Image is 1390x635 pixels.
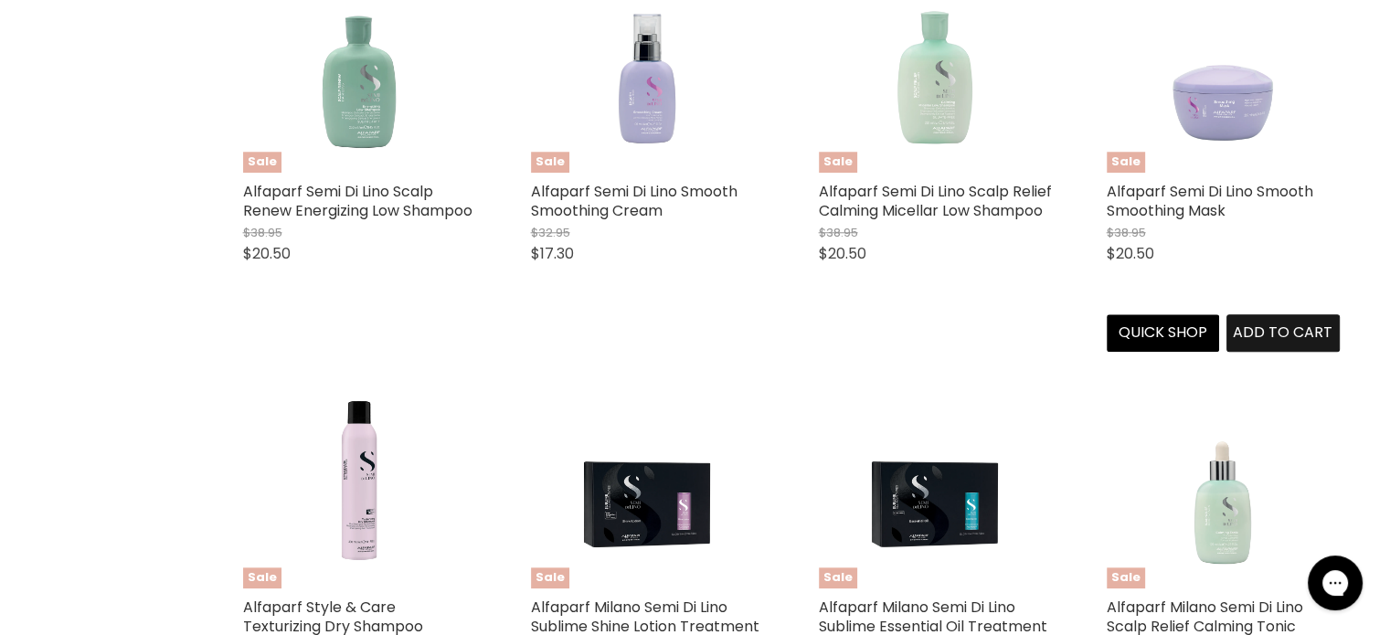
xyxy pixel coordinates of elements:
[819,355,1052,588] a: Alfaparf Milano Semi Di Lino Sublime Essential Oil TreatmentSale
[243,355,476,588] a: Alfaparf Style & Care Texturizing Dry ShampooSale
[1107,355,1340,588] img: Alfaparf Milano Semi Di Lino Scalp Relief Calming Tonic
[819,152,857,173] span: Sale
[1107,152,1145,173] span: Sale
[819,181,1052,221] a: Alfaparf Semi Di Lino Scalp Relief Calming Micellar Low Shampoo
[1107,181,1313,221] a: Alfaparf Semi Di Lino Smooth Smoothing Mask
[243,355,476,588] img: Alfaparf Style & Care Texturizing Dry Shampoo
[531,152,569,173] span: Sale
[1107,314,1220,351] button: Quick shop
[531,567,569,588] span: Sale
[819,243,866,264] span: $20.50
[243,224,282,241] span: $38.95
[819,224,858,241] span: $38.95
[1299,549,1372,617] iframe: Gorgias live chat messenger
[243,152,281,173] span: Sale
[1107,243,1154,264] span: $20.50
[1107,355,1340,588] a: Alfaparf Milano Semi Di Lino Scalp Relief Calming TonicSale
[1107,224,1146,241] span: $38.95
[1233,322,1332,343] span: Add to cart
[819,355,1052,588] img: Alfaparf Milano Semi Di Lino Sublime Essential Oil Treatment
[531,355,764,588] img: Alfaparf Milano Semi Di Lino Sublime Shine Lotion Treatment
[531,243,574,264] span: $17.30
[819,567,857,588] span: Sale
[531,181,737,221] a: Alfaparf Semi Di Lino Smooth Smoothing Cream
[531,224,570,241] span: $32.95
[243,567,281,588] span: Sale
[243,243,291,264] span: $20.50
[1107,567,1145,588] span: Sale
[243,181,472,221] a: Alfaparf Semi Di Lino Scalp Renew Energizing Low Shampoo
[531,355,764,588] a: Alfaparf Milano Semi Di Lino Sublime Shine Lotion TreatmentSale
[1226,314,1340,351] button: Add to cart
